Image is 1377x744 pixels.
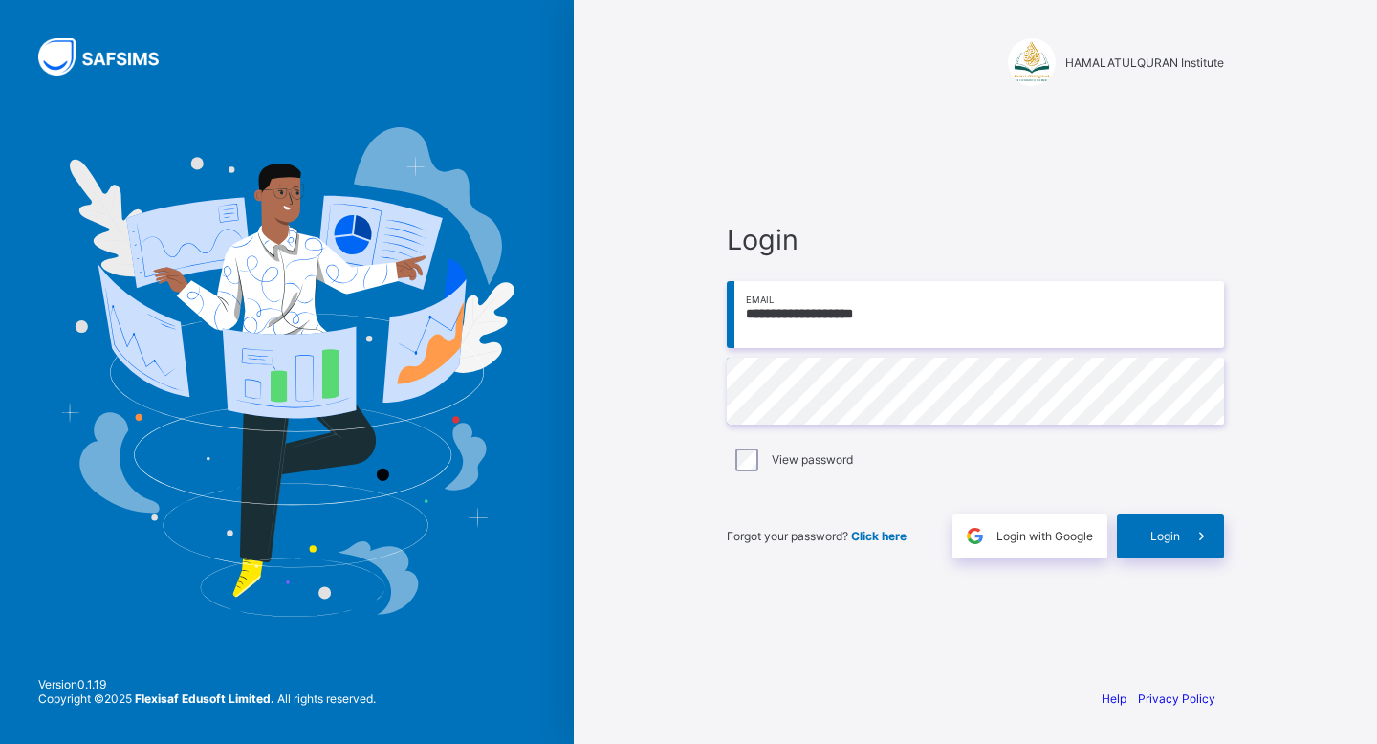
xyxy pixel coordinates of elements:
[727,223,1224,256] span: Login
[59,127,514,617] img: Hero Image
[135,691,274,706] strong: Flexisaf Edusoft Limited.
[38,38,182,76] img: SAFSIMS Logo
[1138,691,1215,706] a: Privacy Policy
[851,529,907,543] a: Click here
[772,452,853,467] label: View password
[1150,529,1180,543] span: Login
[1102,691,1126,706] a: Help
[964,525,986,547] img: google.396cfc9801f0270233282035f929180a.svg
[38,691,376,706] span: Copyright © 2025 All rights reserved.
[1065,55,1224,70] span: HAMALATULQURAN Institute
[727,529,907,543] span: Forgot your password?
[38,677,376,691] span: Version 0.1.19
[996,529,1093,543] span: Login with Google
